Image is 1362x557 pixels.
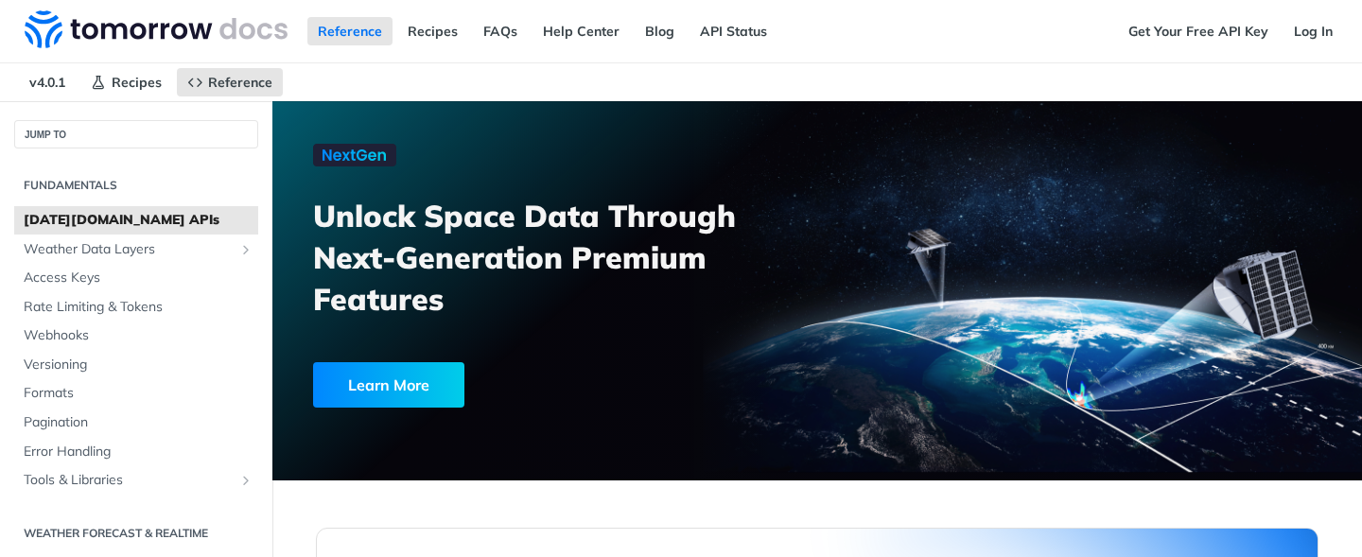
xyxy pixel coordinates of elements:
[19,68,76,96] span: v4.0.1
[24,384,253,403] span: Formats
[24,298,253,317] span: Rate Limiting & Tokens
[238,473,253,488] button: Show subpages for Tools & Libraries
[112,74,162,91] span: Recipes
[473,17,528,45] a: FAQs
[24,326,253,345] span: Webhooks
[313,362,464,408] div: Learn More
[313,362,733,408] a: Learn More
[14,379,258,408] a: Formats
[24,356,253,374] span: Versioning
[80,68,172,96] a: Recipes
[307,17,393,45] a: Reference
[14,409,258,437] a: Pagination
[24,211,253,230] span: [DATE][DOMAIN_NAME] APIs
[238,242,253,257] button: Show subpages for Weather Data Layers
[24,443,253,461] span: Error Handling
[14,264,258,292] a: Access Keys
[690,17,777,45] a: API Status
[1283,17,1343,45] a: Log In
[177,68,283,96] a: Reference
[24,413,253,432] span: Pagination
[14,293,258,322] a: Rate Limiting & Tokens
[14,177,258,194] h2: Fundamentals
[14,206,258,235] a: [DATE][DOMAIN_NAME] APIs
[24,269,253,287] span: Access Keys
[14,235,258,264] a: Weather Data LayersShow subpages for Weather Data Layers
[14,438,258,466] a: Error Handling
[24,240,234,259] span: Weather Data Layers
[14,525,258,542] h2: Weather Forecast & realtime
[1118,17,1279,45] a: Get Your Free API Key
[397,17,468,45] a: Recipes
[14,466,258,495] a: Tools & LibrariesShow subpages for Tools & Libraries
[14,322,258,350] a: Webhooks
[24,471,234,490] span: Tools & Libraries
[208,74,272,91] span: Reference
[14,120,258,148] button: JUMP TO
[25,10,288,48] img: Tomorrow.io Weather API Docs
[313,144,396,166] img: NextGen
[313,195,838,320] h3: Unlock Space Data Through Next-Generation Premium Features
[635,17,685,45] a: Blog
[533,17,630,45] a: Help Center
[14,351,258,379] a: Versioning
